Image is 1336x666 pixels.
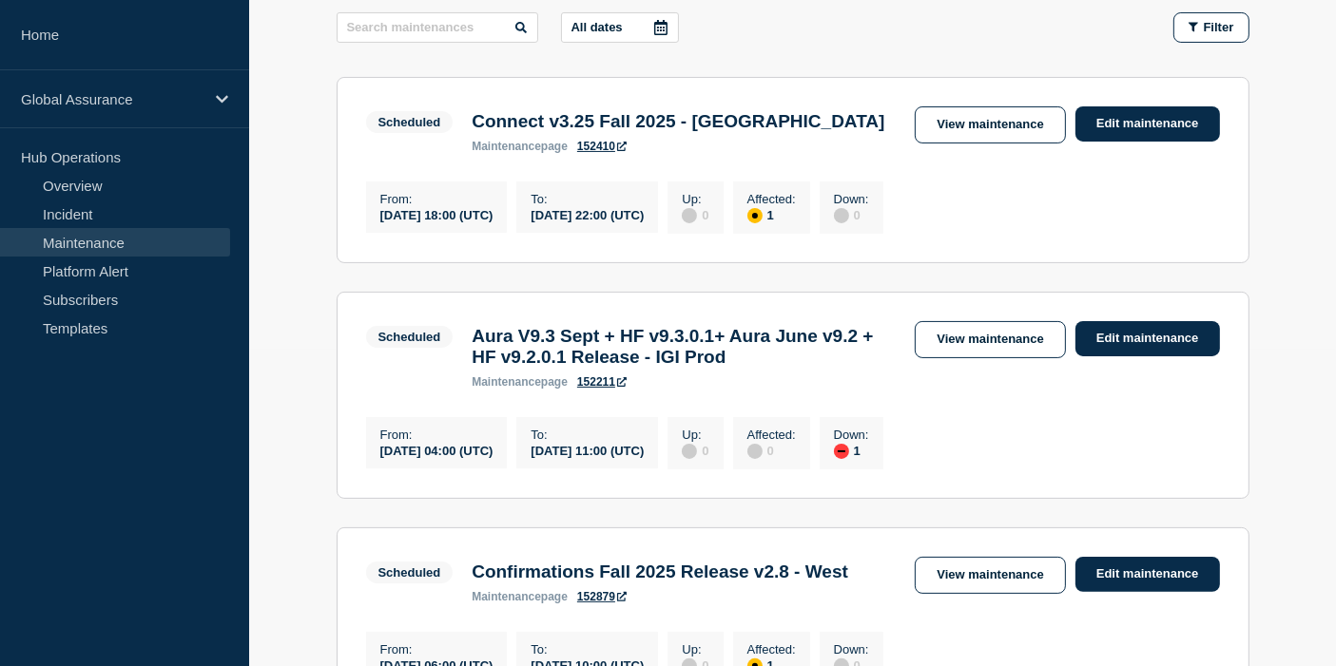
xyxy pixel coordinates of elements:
[1075,557,1220,592] a: Edit maintenance
[472,375,568,389] p: page
[472,590,541,603] span: maintenance
[747,444,763,459] div: disabled
[915,106,1065,143] a: View maintenance
[472,590,568,603] p: page
[21,91,203,107] p: Global Assurance
[472,561,848,582] h3: Confirmations Fall 2025 Release v2.8 - West
[531,642,644,656] p: To :
[834,428,869,442] p: Down :
[380,442,494,458] div: [DATE] 04:00 (UTC)
[531,442,644,458] div: [DATE] 11:00 (UTC)
[531,206,644,222] div: [DATE] 22:00 (UTC)
[682,192,708,206] p: Up :
[747,206,796,223] div: 1
[561,12,679,43] button: All dates
[472,140,568,153] p: page
[577,375,627,389] a: 152211
[682,206,708,223] div: 0
[747,208,763,223] div: affected
[747,192,796,206] p: Affected :
[834,444,849,459] div: down
[747,442,796,459] div: 0
[337,12,538,43] input: Search maintenances
[1173,12,1249,43] button: Filter
[472,375,541,389] span: maintenance
[1075,321,1220,356] a: Edit maintenance
[834,208,849,223] div: disabled
[472,140,541,153] span: maintenance
[834,642,869,656] p: Down :
[380,642,494,656] p: From :
[531,192,644,206] p: To :
[834,206,869,223] div: 0
[571,20,623,34] p: All dates
[472,326,896,368] h3: Aura V9.3 Sept + HF v9.3.0.1+ Aura June v9.2 + HF v9.2.0.1 Release - IGI Prod
[1204,20,1234,34] span: Filter
[380,206,494,222] div: [DATE] 18:00 (UTC)
[682,428,708,442] p: Up :
[378,330,441,344] div: Scheduled
[472,111,884,132] h3: Connect v3.25 Fall 2025 - [GEOGRAPHIC_DATA]
[1075,106,1220,142] a: Edit maintenance
[378,115,441,129] div: Scheduled
[682,444,697,459] div: disabled
[915,321,1065,358] a: View maintenance
[915,557,1065,594] a: View maintenance
[682,642,708,656] p: Up :
[577,140,627,153] a: 152410
[380,428,494,442] p: From :
[834,442,869,459] div: 1
[531,428,644,442] p: To :
[577,590,627,603] a: 152879
[834,192,869,206] p: Down :
[747,642,796,656] p: Affected :
[378,565,441,580] div: Scheduled
[380,192,494,206] p: From :
[682,442,708,459] div: 0
[747,428,796,442] p: Affected :
[682,208,697,223] div: disabled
